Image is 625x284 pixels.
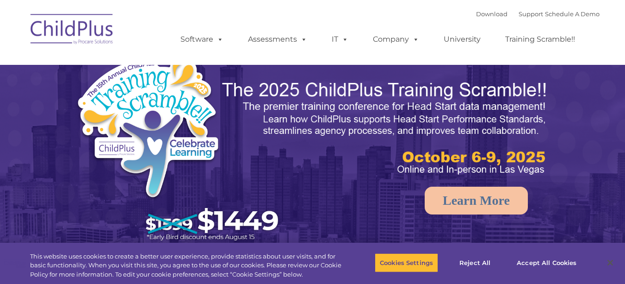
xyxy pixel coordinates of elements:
div: This website uses cookies to create a better user experience, provide statistics about user visit... [30,252,344,279]
a: Learn More [425,187,528,215]
a: Support [519,10,543,18]
a: Training Scramble!! [496,30,584,49]
font: | [476,10,600,18]
button: Close [600,252,620,273]
a: Software [171,30,233,49]
img: ChildPlus by Procare Solutions [26,7,118,54]
a: Assessments [239,30,316,49]
a: IT [322,30,358,49]
a: Company [364,30,428,49]
button: Cookies Settings [375,253,438,272]
a: Download [476,10,507,18]
a: University [434,30,490,49]
button: Reject All [446,253,504,272]
a: Schedule A Demo [545,10,600,18]
button: Accept All Cookies [512,253,582,272]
